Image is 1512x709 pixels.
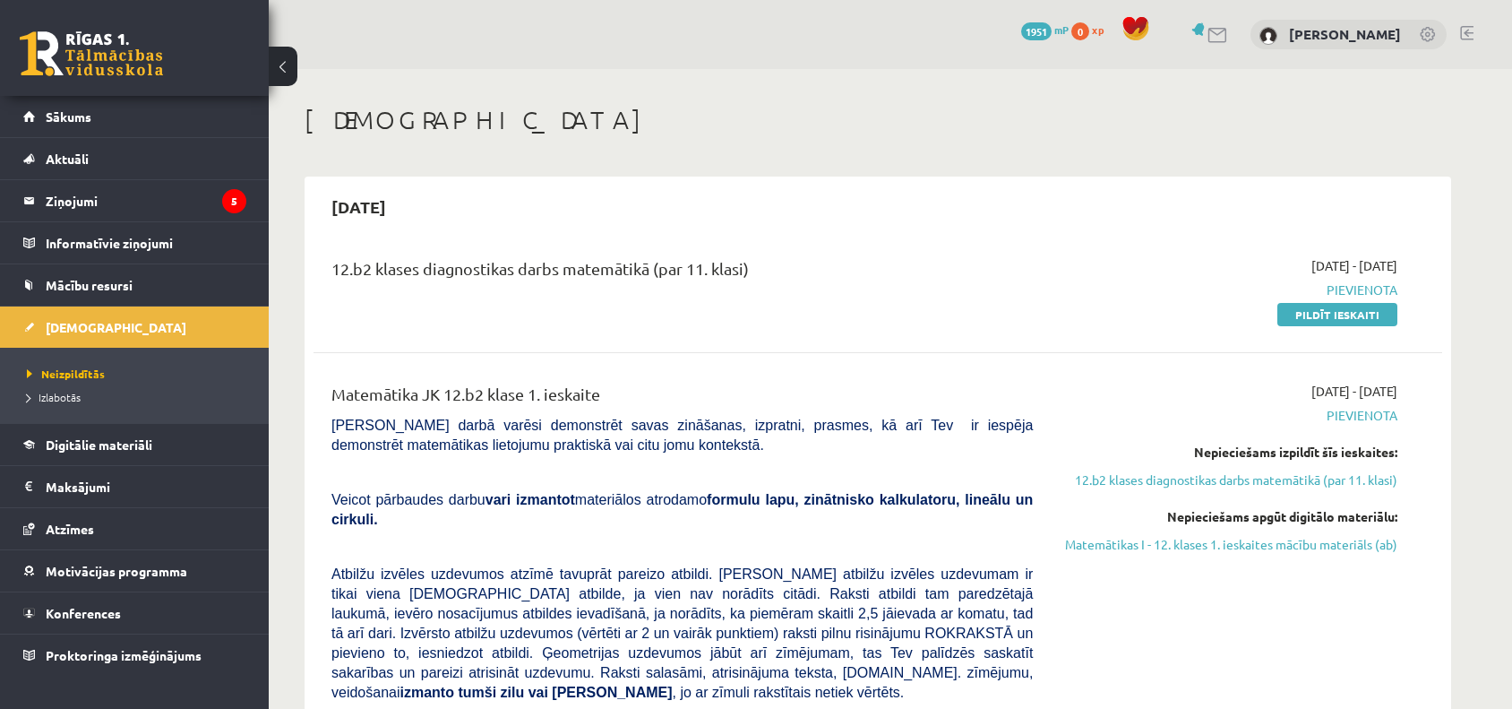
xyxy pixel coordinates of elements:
span: [DEMOGRAPHIC_DATA] [46,319,186,335]
a: Informatīvie ziņojumi [23,222,246,264]
span: [PERSON_NAME] darbā varēsi demonstrēt savas zināšanas, izpratni, prasmes, kā arī Tev ir iespēja d... [331,418,1033,453]
span: Proktoringa izmēģinājums [46,647,202,663]
span: Izlabotās [27,390,81,404]
a: Matemātikas I - 12. klases 1. ieskaites mācību materiāls (ab) [1060,535,1397,554]
div: 12.b2 klases diagnostikas darbs matemātikā (par 11. klasi) [331,256,1033,290]
b: vari izmantot [485,492,575,507]
a: Aktuāli [23,138,246,179]
span: mP [1054,22,1069,37]
a: Ziņojumi5 [23,180,246,221]
h2: [DATE] [314,186,404,228]
a: Proktoringa izmēģinājums [23,635,246,676]
b: formulu lapu, zinātnisko kalkulatoru, lineālu un cirkuli. [331,492,1033,527]
b: izmanto [400,685,454,700]
span: xp [1092,22,1104,37]
a: Neizpildītās [27,366,251,382]
span: 0 [1071,22,1089,40]
a: Rīgas 1. Tālmācības vidusskola [20,31,163,76]
div: Nepieciešams apgūt digitālo materiālu: [1060,507,1397,526]
h1: [DEMOGRAPHIC_DATA] [305,105,1451,135]
a: Mācību resursi [23,264,246,306]
span: [DATE] - [DATE] [1311,382,1397,401]
span: Veicot pārbaudes darbu materiālos atrodamo [331,492,1033,527]
legend: Informatīvie ziņojumi [46,222,246,264]
span: 1951 [1021,22,1052,40]
a: [DEMOGRAPHIC_DATA] [23,307,246,348]
a: Sākums [23,96,246,137]
span: Digitālie materiāli [46,437,152,453]
img: Daniela Kainaize [1259,27,1277,45]
div: Matemātika JK 12.b2 klase 1. ieskaite [331,382,1033,415]
i: 5 [222,189,246,213]
legend: Ziņojumi [46,180,246,221]
span: Sākums [46,108,91,125]
a: 12.b2 klases diagnostikas darbs matemātikā (par 11. klasi) [1060,471,1397,489]
a: Konferences [23,592,246,634]
span: Konferences [46,605,121,621]
span: Pievienota [1060,281,1397,299]
a: Atzīmes [23,508,246,549]
a: 1951 mP [1021,22,1069,37]
div: Nepieciešams izpildīt šīs ieskaites: [1060,443,1397,462]
b: tumši zilu vai [PERSON_NAME] [458,685,672,700]
span: [DATE] - [DATE] [1311,256,1397,275]
span: Pievienota [1060,406,1397,425]
span: Neizpildītās [27,367,105,381]
span: Mācību resursi [46,277,133,293]
span: Aktuāli [46,151,89,167]
a: Motivācijas programma [23,550,246,592]
a: Izlabotās [27,389,251,405]
span: Atzīmes [46,521,94,537]
a: Maksājumi [23,466,246,507]
a: Digitālie materiāli [23,424,246,465]
a: Pildīt ieskaiti [1277,303,1397,326]
span: Motivācijas programma [46,563,187,579]
span: Atbilžu izvēles uzdevumos atzīmē tavuprāt pareizo atbildi. [PERSON_NAME] atbilžu izvēles uzdevuma... [331,566,1033,700]
legend: Maksājumi [46,466,246,507]
a: 0 xp [1071,22,1113,37]
a: [PERSON_NAME] [1289,25,1401,43]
